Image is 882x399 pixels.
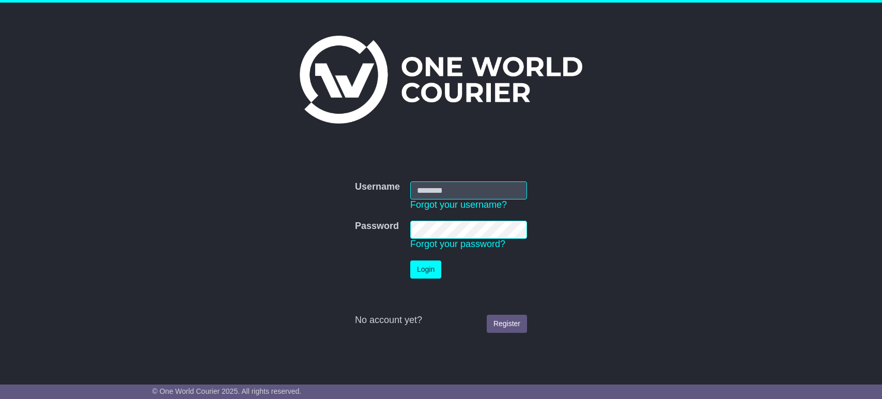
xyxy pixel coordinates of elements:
[355,315,527,326] div: No account yet?
[152,387,302,395] span: © One World Courier 2025. All rights reserved.
[355,221,399,232] label: Password
[410,199,507,210] a: Forgot your username?
[355,181,400,193] label: Username
[487,315,527,333] a: Register
[300,36,582,124] img: One World
[410,239,505,249] a: Forgot your password?
[410,260,441,279] button: Login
